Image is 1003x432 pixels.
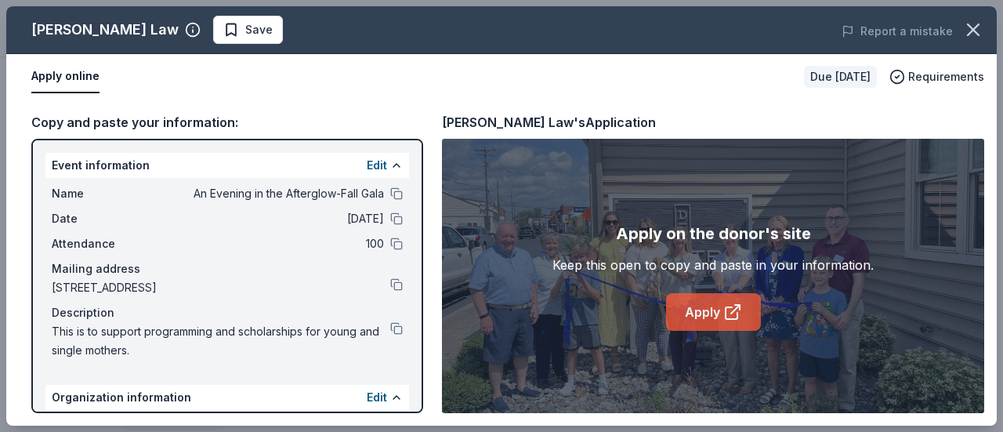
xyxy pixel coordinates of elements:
[52,260,403,278] div: Mailing address
[367,156,387,175] button: Edit
[245,20,273,39] span: Save
[842,22,953,41] button: Report a mistake
[31,17,179,42] div: [PERSON_NAME] Law
[157,209,384,228] span: [DATE]
[804,66,877,88] div: Due [DATE]
[157,234,384,253] span: 100
[367,388,387,407] button: Edit
[52,303,403,322] div: Description
[666,293,761,331] a: Apply
[45,153,409,178] div: Event information
[908,67,984,86] span: Requirements
[552,256,874,274] div: Keep this open to copy and paste in your information.
[213,16,283,44] button: Save
[45,385,409,410] div: Organization information
[52,322,390,360] span: This is to support programming and scholarships for young and single mothers.
[52,184,157,203] span: Name
[31,60,100,93] button: Apply online
[157,184,384,203] span: An Evening in the Afterglow-Fall Gala
[52,278,390,297] span: [STREET_ADDRESS]
[31,112,423,133] div: Copy and paste your information:
[442,112,656,133] div: [PERSON_NAME] Law's Application
[616,221,811,246] div: Apply on the donor's site
[889,67,984,86] button: Requirements
[52,209,157,228] span: Date
[52,234,157,253] span: Attendance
